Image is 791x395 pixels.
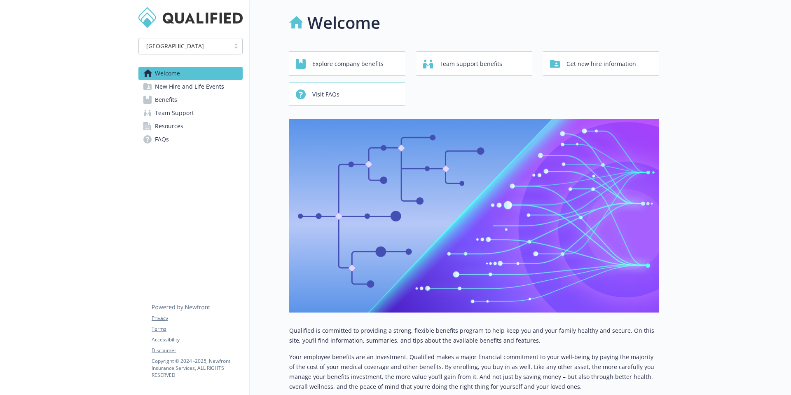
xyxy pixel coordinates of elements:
[289,82,405,106] button: Visit FAQs
[312,56,384,72] span: Explore company benefits
[155,120,183,133] span: Resources
[289,119,659,313] img: overview page banner
[146,42,204,50] span: [GEOGRAPHIC_DATA]
[152,347,242,354] a: Disclaimer
[307,10,380,35] h1: Welcome
[143,42,226,50] span: [GEOGRAPHIC_DATA]
[152,357,242,379] p: Copyright © 2024 - 2025 , Newfront Insurance Services, ALL RIGHTS RESERVED
[155,80,224,93] span: New Hire and Life Events
[138,93,243,106] a: Benefits
[289,352,659,392] p: Your employee benefits are an investment. Qualified makes a major financial commitment to your we...
[543,52,659,75] button: Get new hire information
[138,106,243,120] a: Team Support
[566,56,636,72] span: Get new hire information
[155,67,180,80] span: Welcome
[138,80,243,93] a: New Hire and Life Events
[155,133,169,146] span: FAQs
[417,52,532,75] button: Team support benefits
[152,315,242,322] a: Privacy
[289,326,659,346] p: Qualified is committed to providing a strong, flexible benefits program to help keep you and your...
[289,52,405,75] button: Explore company benefits
[155,93,177,106] span: Benefits
[155,106,194,120] span: Team Support
[152,336,242,343] a: Accessibility
[440,56,502,72] span: Team support benefits
[138,133,243,146] a: FAQs
[152,325,242,333] a: Terms
[138,67,243,80] a: Welcome
[138,120,243,133] a: Resources
[312,87,339,102] span: Visit FAQs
